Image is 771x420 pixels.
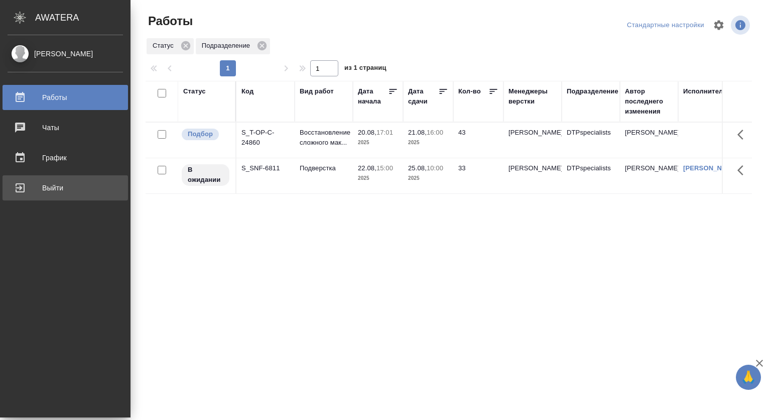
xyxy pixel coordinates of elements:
[408,164,427,172] p: 25.08,
[300,163,348,173] p: Подверстка
[740,367,757,388] span: 🙏
[188,129,213,139] p: Подбор
[620,123,678,158] td: [PERSON_NAME]
[620,158,678,193] td: [PERSON_NAME]
[153,41,177,51] p: Статус
[453,123,503,158] td: 43
[358,129,376,136] p: 20.08,
[508,128,557,138] p: [PERSON_NAME]
[736,365,761,390] button: 🙏
[35,8,131,28] div: AWATERA
[3,175,128,200] a: Выйти
[3,85,128,110] a: Работы
[196,38,270,54] div: Подразделение
[8,180,123,195] div: Выйти
[8,150,123,165] div: График
[183,86,206,96] div: Статус
[147,38,194,54] div: Статус
[562,123,620,158] td: DTPspecialists
[376,164,393,172] p: 15:00
[300,128,348,148] p: Восстановление сложного мак...
[408,129,427,136] p: 21.08,
[241,86,253,96] div: Код
[344,62,387,76] span: из 1 страниц
[188,165,223,185] p: В ожидании
[241,163,290,173] div: S_SNF-6811
[683,86,727,96] div: Исполнитель
[427,129,443,136] p: 16:00
[731,16,752,35] span: Посмотреть информацию
[707,13,731,37] span: Настроить таблицу
[8,120,123,135] div: Чаты
[181,163,230,187] div: Исполнитель назначен, приступать к работе пока рано
[358,173,398,183] p: 2025
[458,86,481,96] div: Кол-во
[408,138,448,148] p: 2025
[358,138,398,148] p: 2025
[8,90,123,105] div: Работы
[453,158,503,193] td: 33
[8,48,123,59] div: [PERSON_NAME]
[427,164,443,172] p: 10:00
[624,18,707,33] div: split button
[408,86,438,107] div: Дата сдачи
[241,128,290,148] div: S_T-OP-C-24860
[562,158,620,193] td: DTPspecialists
[300,86,334,96] div: Вид работ
[408,173,448,183] p: 2025
[358,164,376,172] p: 22.08,
[508,86,557,107] div: Менеджеры верстки
[181,128,230,141] div: Можно подбирать исполнителей
[3,145,128,170] a: График
[202,41,253,51] p: Подразделение
[358,86,388,107] div: Дата начала
[508,163,557,173] p: [PERSON_NAME]
[376,129,393,136] p: 17:01
[731,123,755,147] button: Здесь прячутся важные кнопки
[567,86,618,96] div: Подразделение
[731,158,755,182] button: Здесь прячутся важные кнопки
[683,164,739,172] a: [PERSON_NAME]
[625,86,673,117] div: Автор последнего изменения
[3,115,128,140] a: Чаты
[146,13,193,29] span: Работы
